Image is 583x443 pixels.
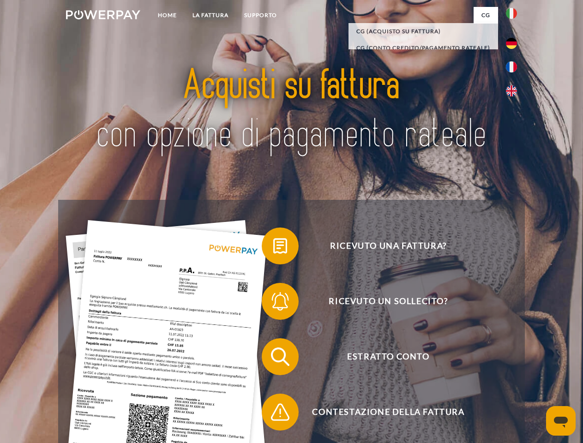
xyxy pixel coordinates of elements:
[269,345,292,368] img: qb_search.svg
[185,7,236,24] a: LA FATTURA
[88,44,495,177] img: title-powerpay_it.svg
[150,7,185,24] a: Home
[275,227,501,264] span: Ricevuto una fattura?
[506,61,517,72] img: fr
[275,394,501,431] span: Contestazione della fattura
[262,283,502,320] button: Ricevuto un sollecito?
[506,8,517,19] img: it
[262,227,502,264] button: Ricevuto una fattura?
[275,338,501,375] span: Estratto conto
[262,338,502,375] button: Estratto conto
[269,234,292,257] img: qb_bill.svg
[349,40,498,56] a: CG (Conto Credito/Pagamento rateale)
[262,394,502,431] button: Contestazione della fattura
[269,401,292,424] img: qb_warning.svg
[275,283,501,320] span: Ricevuto un sollecito?
[349,23,498,40] a: CG (Acquisto su fattura)
[236,7,285,24] a: Supporto
[546,406,576,436] iframe: Pulsante per aprire la finestra di messaggistica
[66,10,140,19] img: logo-powerpay-white.svg
[506,38,517,49] img: de
[506,85,517,96] img: en
[474,7,498,24] a: CG
[269,290,292,313] img: qb_bell.svg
